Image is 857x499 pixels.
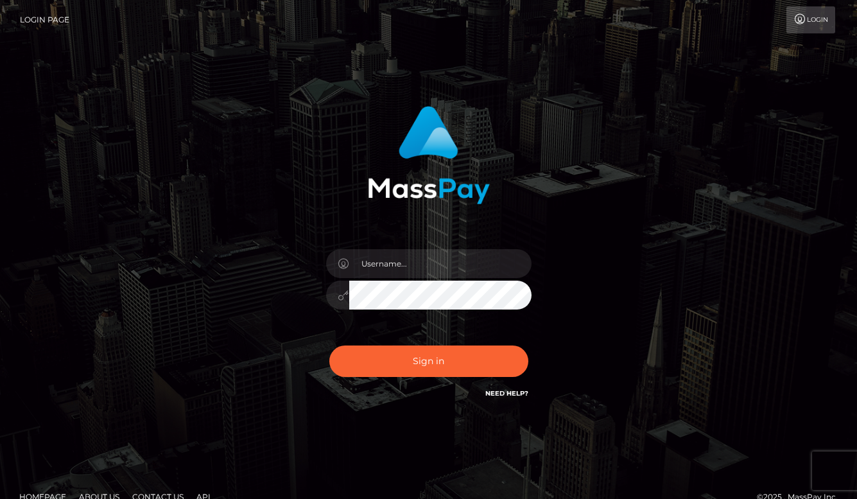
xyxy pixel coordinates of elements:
[329,346,528,377] button: Sign in
[349,249,532,278] input: Username...
[786,6,835,33] a: Login
[485,389,528,398] a: Need Help?
[368,106,490,204] img: MassPay Login
[20,6,69,33] a: Login Page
